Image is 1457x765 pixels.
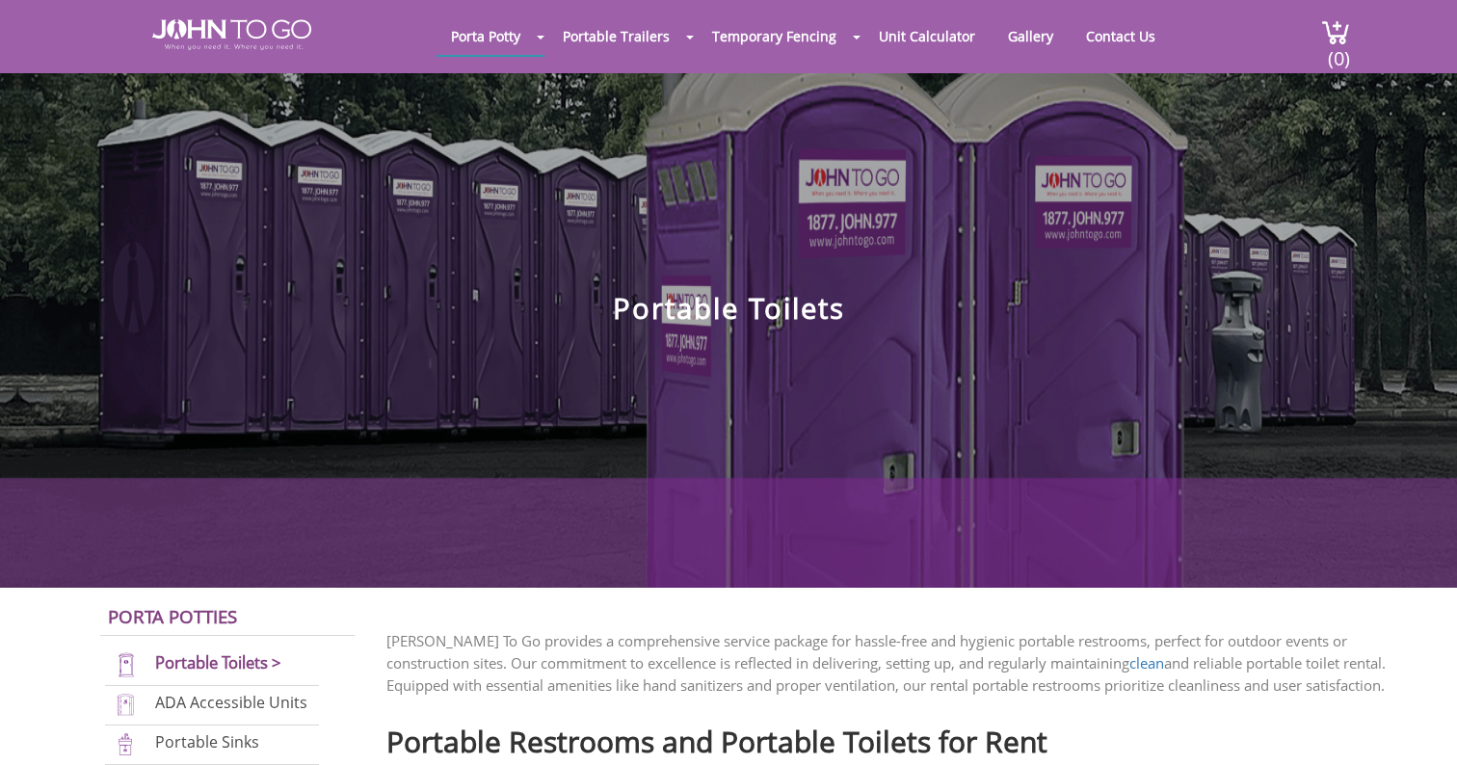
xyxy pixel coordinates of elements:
[155,732,259,753] a: Portable Sinks
[1321,19,1350,45] img: cart a
[152,19,311,50] img: JOHN to go
[155,651,281,673] a: Portable Toilets >
[864,17,990,55] a: Unit Calculator
[105,731,146,757] img: portable-sinks-new.png
[105,652,146,678] img: portable-toilets-new.png
[548,17,684,55] a: Portable Trailers
[386,716,1429,757] h2: Portable Restrooms and Portable Toilets for Rent
[105,692,146,718] img: ADA-units-new.png
[698,17,851,55] a: Temporary Fencing
[1072,17,1170,55] a: Contact Us
[1129,653,1164,673] a: clean
[386,630,1429,697] p: [PERSON_NAME] To Go provides a comprehensive service package for hassle-free and hygienic portabl...
[1380,688,1457,765] button: Live Chat
[108,604,237,628] a: Porta Potties
[1327,30,1350,71] span: (0)
[155,692,307,713] a: ADA Accessible Units
[993,17,1068,55] a: Gallery
[437,17,535,55] a: Porta Potty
